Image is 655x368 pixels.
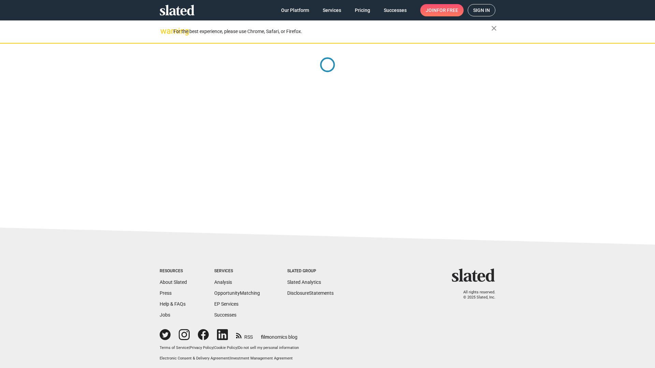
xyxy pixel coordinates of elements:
[189,346,190,350] span: |
[378,4,412,16] a: Successes
[214,301,238,307] a: EP Services
[236,330,253,340] a: RSS
[160,279,187,285] a: About Slated
[213,346,214,350] span: |
[214,346,237,350] a: Cookie Policy
[214,290,260,296] a: OpportunityMatching
[281,4,309,16] span: Our Platform
[160,346,189,350] a: Terms of Service
[384,4,407,16] span: Successes
[426,4,458,16] span: Join
[214,279,232,285] a: Analysis
[214,269,260,274] div: Services
[287,290,334,296] a: DisclosureStatements
[160,356,229,361] a: Electronic Consent & Delivery Agreement
[420,4,464,16] a: Joinfor free
[317,4,347,16] a: Services
[229,356,230,361] span: |
[287,269,334,274] div: Slated Group
[261,334,269,340] span: film
[437,4,458,16] span: for free
[238,346,299,351] button: Do not sell my personal information
[160,312,170,318] a: Jobs
[214,312,236,318] a: Successes
[160,269,187,274] div: Resources
[355,4,370,16] span: Pricing
[490,24,498,32] mat-icon: close
[287,279,321,285] a: Slated Analytics
[261,328,297,340] a: filmonomics blog
[468,4,495,16] a: Sign in
[160,290,172,296] a: Press
[237,346,238,350] span: |
[473,4,490,16] span: Sign in
[456,290,495,300] p: All rights reserved. © 2025 Slated, Inc.
[230,356,293,361] a: Investment Management Agreement
[323,4,341,16] span: Services
[173,27,491,36] div: For the best experience, please use Chrome, Safari, or Firefox.
[276,4,315,16] a: Our Platform
[190,346,213,350] a: Privacy Policy
[160,27,169,35] mat-icon: warning
[160,301,186,307] a: Help & FAQs
[349,4,376,16] a: Pricing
